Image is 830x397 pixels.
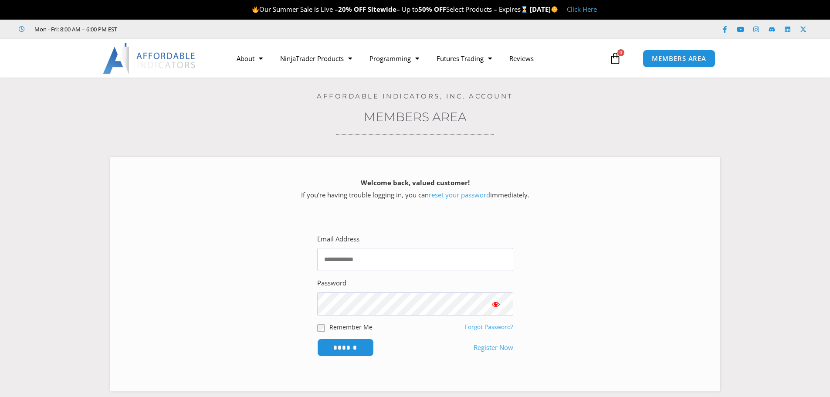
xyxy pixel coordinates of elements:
[465,323,513,331] a: Forgot Password?
[228,48,607,68] nav: Menu
[567,5,597,14] a: Click Here
[429,190,490,199] a: reset your password
[252,6,259,13] img: 🔥
[596,46,634,71] a: 0
[551,6,558,13] img: 🌞
[329,322,373,332] label: Remember Me
[643,50,715,68] a: MEMBERS AREA
[317,92,513,100] a: Affordable Indicators, Inc. Account
[364,109,467,124] a: Members Area
[317,277,346,289] label: Password
[361,178,470,187] strong: Welcome back, valued customer!
[271,48,361,68] a: NinjaTrader Products
[228,48,271,68] a: About
[478,292,513,316] button: Show password
[252,5,530,14] span: Our Summer Sale is Live – – Up to Select Products – Expires
[428,48,501,68] a: Futures Trading
[617,49,624,56] span: 0
[368,5,396,14] strong: Sitewide
[103,43,196,74] img: LogoAI | Affordable Indicators – NinjaTrader
[125,177,705,201] p: If you’re having trouble logging in, you can immediately.
[338,5,366,14] strong: 20% OFF
[32,24,117,34] span: Mon - Fri: 8:00 AM – 6:00 PM EST
[652,55,706,62] span: MEMBERS AREA
[129,25,260,34] iframe: Customer reviews powered by Trustpilot
[521,6,528,13] img: ⌛
[418,5,446,14] strong: 50% OFF
[317,233,359,245] label: Email Address
[530,5,558,14] strong: [DATE]
[361,48,428,68] a: Programming
[501,48,542,68] a: Reviews
[474,342,513,354] a: Register Now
